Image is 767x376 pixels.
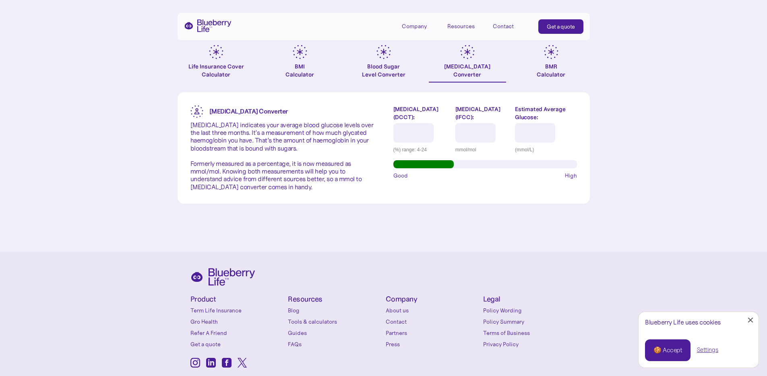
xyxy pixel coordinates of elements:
[537,62,565,79] div: BMR Calculator
[288,329,382,337] a: Guides
[190,306,284,314] a: Term Life Insurance
[444,62,490,79] div: [MEDICAL_DATA] Converter
[483,295,577,303] h4: Legal
[190,295,284,303] h4: Product
[653,346,682,355] div: 🍪 Accept
[513,45,590,83] a: BMRCalculator
[515,146,577,154] div: (mmol/L)
[483,340,577,348] a: Privacy Policy
[386,340,480,348] a: Press
[393,105,449,121] label: [MEDICAL_DATA] (DCCT):
[386,318,480,326] a: Contact
[402,19,438,33] div: Company
[402,23,427,30] div: Company
[386,329,480,337] a: Partners
[288,295,382,303] h4: Resources
[742,312,759,328] a: Close Cookie Popup
[447,23,475,30] div: Resources
[190,121,374,191] p: [MEDICAL_DATA] indicates your average blood glucose levels over the last three months. It’s a mea...
[345,45,422,83] a: Blood SugarLevel Converter
[447,19,484,33] div: Resources
[645,318,752,326] div: Blueberry Life uses cookies
[190,329,284,337] a: Refer A Friend
[429,45,506,83] a: [MEDICAL_DATA]Converter
[483,306,577,314] a: Policy Wording
[393,146,449,154] div: (%) range: 4-24
[178,45,255,83] a: Life Insurance Cover Calculator
[386,306,480,314] a: About us
[645,339,691,361] a: 🍪 Accept
[493,23,514,30] div: Contact
[483,329,577,337] a: Terms of Business
[393,171,408,180] span: Good
[538,19,583,34] a: Get a quote
[483,318,577,326] a: Policy Summary
[547,23,575,31] div: Get a quote
[261,45,339,83] a: BMICalculator
[178,62,255,79] div: Life Insurance Cover Calculator
[493,19,529,33] a: Contact
[285,62,314,79] div: BMI Calculator
[288,340,382,348] a: FAQs
[386,295,480,303] h4: Company
[515,105,577,121] label: Estimated Average Glucose:
[455,146,509,154] div: mmol/mol
[288,318,382,326] a: Tools & calculators
[184,19,232,32] a: home
[190,340,284,348] a: Get a quote
[455,105,509,121] label: [MEDICAL_DATA] (IFCC):
[565,171,577,180] span: High
[288,306,382,314] a: Blog
[362,62,405,79] div: Blood Sugar Level Converter
[190,318,284,326] a: Gro Health
[209,107,288,115] strong: [MEDICAL_DATA] Converter
[697,346,718,354] a: Settings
